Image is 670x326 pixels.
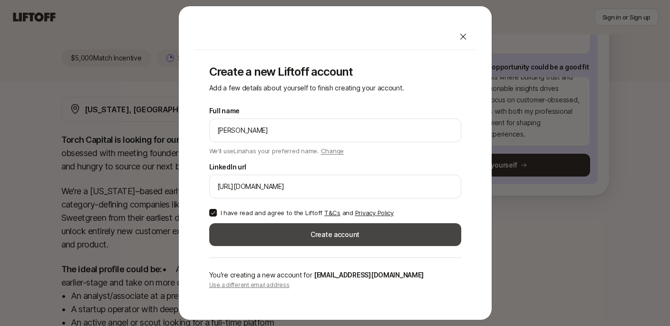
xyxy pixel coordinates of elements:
[217,181,453,192] input: e.g. https://www.linkedin.com/in/melanie-perkins
[355,209,394,217] a: Privacy Policy
[209,269,461,281] p: You're creating a new account for
[209,65,461,79] p: Create a new Liftoff account
[209,144,344,156] p: We'll use Linah as your preferred name.
[209,82,461,94] p: Add a few details about yourself to finish creating your account.
[221,208,394,217] p: I have read and agree to the Liftoff and
[209,281,461,289] p: Use a different email address
[314,271,424,279] span: [EMAIL_ADDRESS][DOMAIN_NAME]
[209,105,240,117] label: Full name
[324,209,340,217] a: T&Cs
[217,125,453,136] input: e.g. Melanie Perkins
[209,161,247,173] label: LinkedIn url
[209,209,217,217] button: I have read and agree to the Liftoff T&Cs and Privacy Policy
[209,223,461,246] button: Create account
[321,147,344,155] span: Change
